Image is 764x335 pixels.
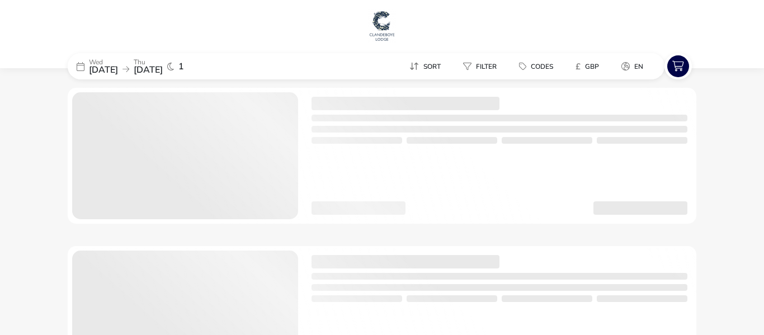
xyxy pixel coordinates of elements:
[89,64,118,76] span: [DATE]
[531,62,553,71] span: Codes
[368,9,396,43] img: Main Website
[134,59,163,65] p: Thu
[454,58,510,74] naf-pibe-menu-bar-item: Filter
[567,58,608,74] button: £GBP
[634,62,643,71] span: en
[68,53,235,79] div: Wed[DATE]Thu[DATE]1
[400,58,454,74] naf-pibe-menu-bar-item: Sort
[510,58,562,74] button: Codes
[454,58,506,74] button: Filter
[178,62,184,71] span: 1
[612,58,652,74] button: en
[400,58,450,74] button: Sort
[576,61,581,72] i: £
[510,58,567,74] naf-pibe-menu-bar-item: Codes
[567,58,612,74] naf-pibe-menu-bar-item: £GBP
[89,59,118,65] p: Wed
[612,58,657,74] naf-pibe-menu-bar-item: en
[585,62,599,71] span: GBP
[134,64,163,76] span: [DATE]
[423,62,441,71] span: Sort
[476,62,497,71] span: Filter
